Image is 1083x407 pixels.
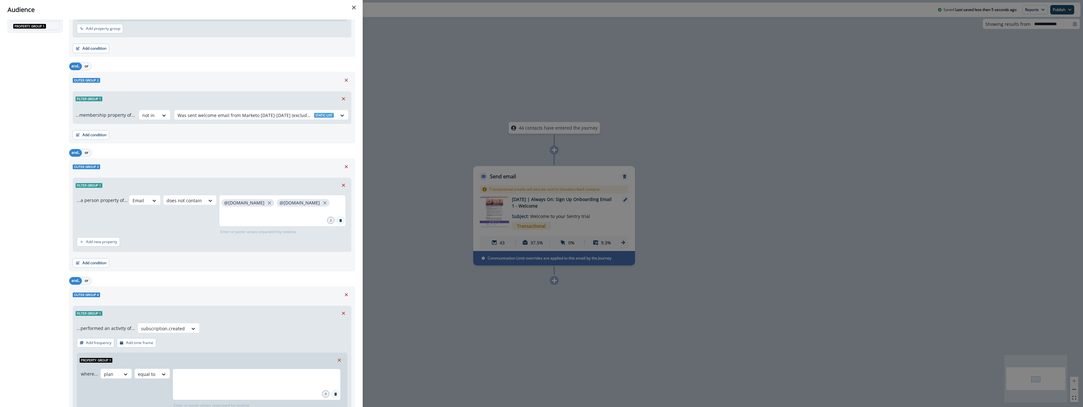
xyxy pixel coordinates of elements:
[86,341,111,345] p: Add frequency
[73,258,109,268] button: Add condition
[73,78,100,83] span: Outer group 2
[69,63,82,70] button: and..
[117,338,156,348] button: Add time frame
[77,338,114,348] button: Add frequency
[80,358,112,363] span: Property group 1
[86,26,120,31] p: Add property group
[76,97,102,101] span: Filter group 1
[76,311,102,316] span: Filter group 1
[224,200,264,206] p: @[DOMAIN_NAME]
[82,63,91,70] button: or
[82,277,91,285] button: or
[266,200,273,206] button: close
[76,183,102,188] span: Filter group 1
[338,309,349,318] button: Remove
[219,229,297,235] p: Enter or paste values separated by newline
[77,197,128,203] p: ...a person property of...
[338,94,349,103] button: Remove
[13,24,46,29] span: Property group 1
[69,149,82,157] button: and..
[322,200,328,206] button: close
[349,3,359,13] button: Close
[73,44,109,53] button: Add condition
[337,217,344,224] button: Search
[341,162,351,171] button: Remove
[77,237,120,247] button: Add new property
[334,355,344,365] button: Remove
[77,24,123,33] button: Add property group
[332,390,339,398] button: Search
[77,325,135,332] p: ...performed an activity of...
[126,341,153,345] p: Add time frame
[327,217,334,224] div: 2
[338,181,349,190] button: Remove
[82,149,91,157] button: or
[341,75,351,85] button: Remove
[69,277,82,285] button: and..
[81,371,98,377] p: where...
[73,293,100,297] span: Outer group 4
[341,290,351,299] button: Remove
[280,200,320,206] p: @[DOMAIN_NAME]
[86,240,117,244] p: Add new property
[73,130,109,140] button: Add condition
[76,112,135,118] p: ...membership property of...
[322,390,329,398] div: 0
[8,5,355,14] div: Audience
[73,164,100,169] span: Outer group 3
